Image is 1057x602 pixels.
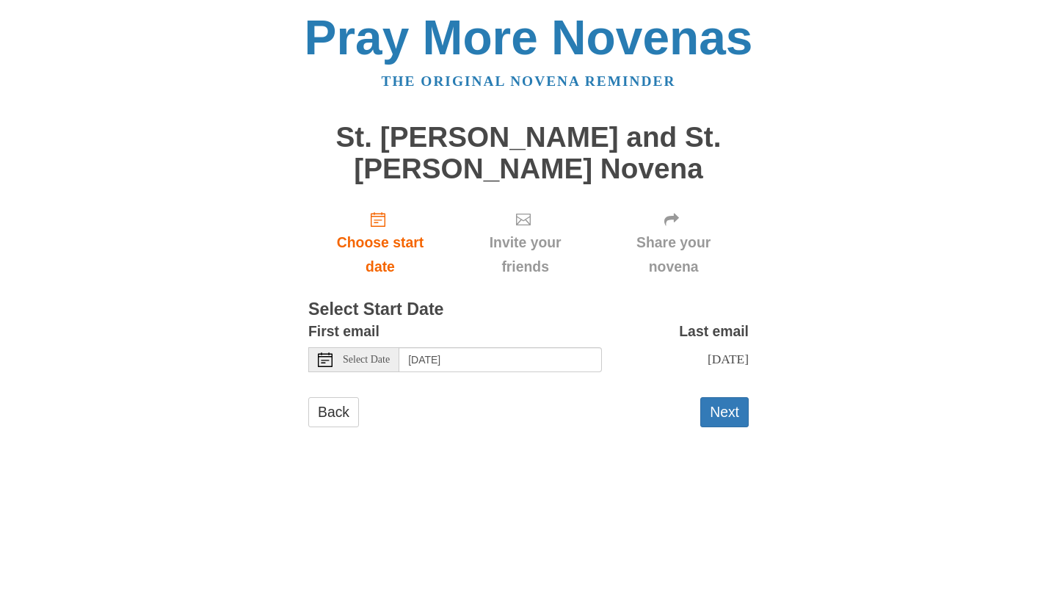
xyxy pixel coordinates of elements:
div: Click "Next" to confirm your start date first. [452,199,598,286]
span: Select Date [343,355,390,365]
span: Choose start date [323,231,437,279]
h1: St. [PERSON_NAME] and St. [PERSON_NAME] Novena [308,122,749,184]
h3: Select Start Date [308,300,749,319]
div: Click "Next" to confirm your start date first. [598,199,749,286]
a: Pray More Novenas [305,10,753,65]
label: First email [308,319,379,344]
span: Share your novena [613,231,734,279]
label: Last email [679,319,749,344]
span: Invite your friends [467,231,584,279]
button: Next [700,397,749,427]
span: [DATE] [708,352,749,366]
a: Choose start date [308,199,452,286]
a: The original novena reminder [382,73,676,89]
a: Back [308,397,359,427]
